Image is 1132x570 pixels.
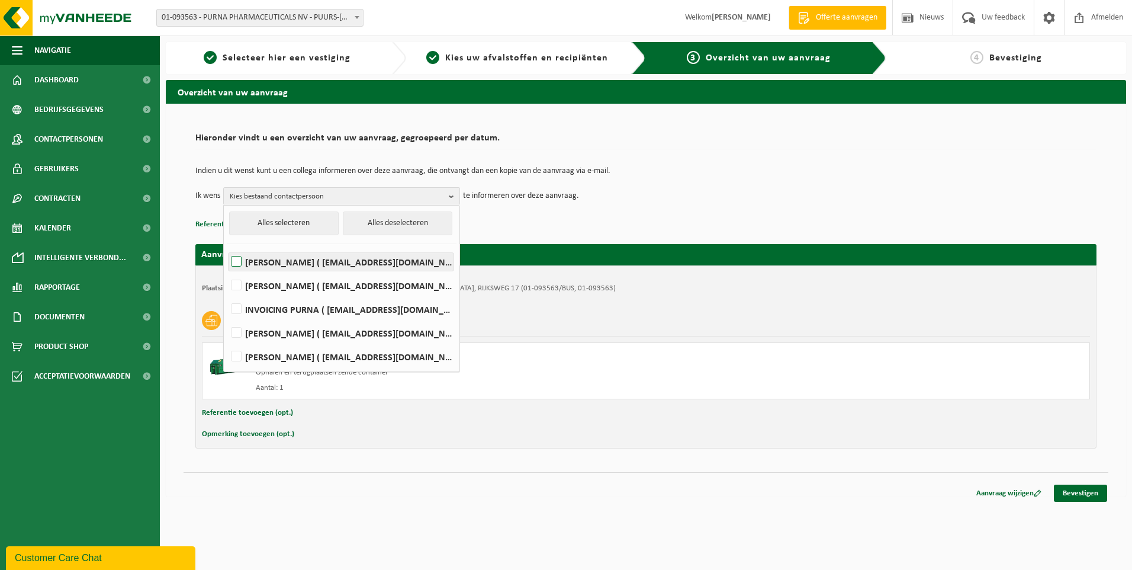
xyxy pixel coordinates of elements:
a: 2Kies uw afvalstoffen en recipiënten [412,51,623,65]
label: [PERSON_NAME] ( [EMAIL_ADDRESS][DOMAIN_NAME] ) [229,253,454,271]
button: Alles deselecteren [343,212,452,235]
span: 1 [204,51,217,64]
label: [PERSON_NAME] ( [EMAIL_ADDRESS][DOMAIN_NAME] ) [229,277,454,294]
a: Aanvraag wijzigen [967,485,1050,502]
p: te informeren over deze aanvraag. [463,187,579,205]
span: 01-093563 - PURNA PHARMACEUTICALS NV - PUURS-SINT-AMANDS [157,9,363,26]
span: Intelligente verbond... [34,243,126,273]
span: Bedrijfsgegevens [34,95,104,124]
span: Kies bestaand contactpersoon [230,188,444,206]
span: Dashboard [34,65,79,95]
span: 01-093563 - PURNA PHARMACEUTICALS NV - PUURS-SINT-AMANDS [156,9,364,27]
span: Acceptatievoorwaarden [34,361,130,391]
iframe: chat widget [6,544,198,570]
span: Gebruikers [34,154,79,184]
span: Offerte aanvragen [813,12,880,24]
button: Referentie toevoegen (opt.) [195,217,287,232]
span: Contracten [34,184,81,213]
strong: [PERSON_NAME] [712,13,771,22]
h2: Hieronder vindt u een overzicht van uw aanvraag, gegroepeerd per datum. [195,133,1096,149]
a: 1Selecteer hier een vestiging [172,51,382,65]
button: Referentie toevoegen (opt.) [202,405,293,421]
p: Indien u dit wenst kunt u een collega informeren over deze aanvraag, die ontvangt dan een kopie v... [195,167,1096,175]
span: 3 [687,51,700,64]
span: Selecteer hier een vestiging [223,53,350,63]
span: Rapportage [34,273,80,302]
span: 2 [426,51,439,64]
a: Offerte aanvragen [789,6,886,30]
div: Ophalen en terugplaatsen zelfde container [256,368,693,377]
button: Kies bestaand contactpersoon [223,187,460,205]
span: Kies uw afvalstoffen en recipiënten [445,53,608,63]
strong: Aanvraag voor [DATE] [201,250,290,260]
label: [PERSON_NAME] ( [EMAIL_ADDRESS][DOMAIN_NAME] ) [229,348,454,366]
span: Bevestiging [989,53,1042,63]
span: Documenten [34,302,85,332]
span: Product Shop [34,332,88,361]
button: Opmerking toevoegen (opt.) [202,427,294,442]
span: Overzicht van uw aanvraag [706,53,831,63]
span: Navigatie [34,36,71,65]
span: Contactpersonen [34,124,103,154]
button: Alles selecteren [229,212,339,235]
h2: Overzicht van uw aanvraag [166,80,1126,103]
a: Bevestigen [1054,485,1107,502]
span: 4 [970,51,983,64]
label: INVOICING PURNA ( [EMAIL_ADDRESS][DOMAIN_NAME] ) [229,300,454,318]
span: Kalender [34,213,71,243]
strong: Plaatsingsadres: [202,284,253,292]
div: Aantal: 1 [256,383,693,393]
p: Ik wens [195,187,220,205]
label: [PERSON_NAME] ( [EMAIL_ADDRESS][DOMAIN_NAME] ) [229,324,454,342]
img: HK-XZ-20-GN-00.png [208,349,244,385]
